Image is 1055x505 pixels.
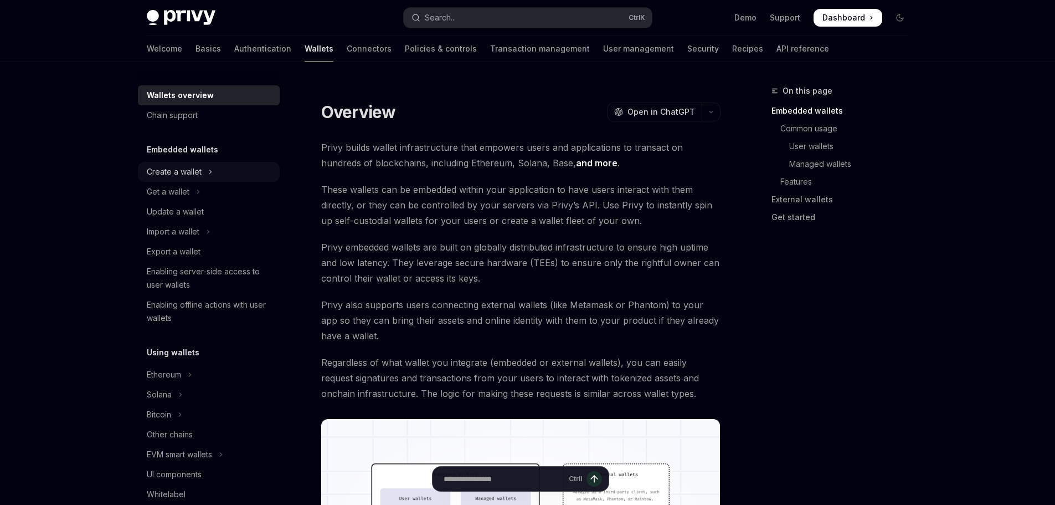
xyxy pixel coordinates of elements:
div: Ethereum [147,368,181,381]
a: Embedded wallets [771,102,918,120]
div: Create a wallet [147,165,202,178]
a: Dashboard [814,9,882,27]
a: Wallets overview [138,85,280,105]
a: Update a wallet [138,202,280,222]
div: Update a wallet [147,205,204,218]
a: Enabling offline actions with user wallets [138,295,280,328]
img: dark logo [147,10,215,25]
span: Privy builds wallet infrastructure that empowers users and applications to transact on hundreds o... [321,140,721,171]
div: Export a wallet [147,245,200,258]
div: Chain support [147,109,198,122]
div: EVM smart wallets [147,448,212,461]
a: Support [770,12,800,23]
div: Enabling server-side access to user wallets [147,265,273,292]
span: Privy embedded wallets are built on globally distributed infrastructure to ensure high uptime and... [321,239,721,286]
a: Welcome [147,35,182,62]
a: Demo [734,12,756,23]
button: Toggle Create a wallet section [138,162,280,182]
a: Other chains [138,425,280,445]
a: User wallets [771,137,918,155]
a: Chain support [138,105,280,125]
h1: Overview [321,102,396,122]
div: Import a wallet [147,225,199,238]
button: Open search [404,8,652,28]
a: Export a wallet [138,242,280,262]
button: Toggle Solana section [138,385,280,405]
button: Toggle EVM smart wallets section [138,445,280,465]
a: Transaction management [490,35,590,62]
a: Enabling server-side access to user wallets [138,262,280,295]
a: Managed wallets [771,155,918,173]
div: Search... [425,11,456,24]
div: Whitelabel [147,488,186,501]
a: UI components [138,465,280,484]
button: Open in ChatGPT [607,103,702,121]
button: Toggle Ethereum section [138,365,280,385]
a: Common usage [771,120,918,137]
div: Other chains [147,428,193,441]
div: Wallets overview [147,89,214,102]
span: On this page [783,84,832,98]
button: Toggle Import a wallet section [138,222,280,242]
h5: Embedded wallets [147,143,218,156]
a: External wallets [771,191,918,208]
div: Bitcoin [147,408,171,421]
a: Authentication [234,35,291,62]
a: Recipes [732,35,763,62]
a: Security [687,35,719,62]
span: These wallets can be embedded within your application to have users interact with them directly, ... [321,182,721,228]
button: Toggle Bitcoin section [138,405,280,425]
button: Toggle Get a wallet section [138,182,280,202]
button: Toggle dark mode [891,9,909,27]
div: Get a wallet [147,185,189,198]
a: Connectors [347,35,392,62]
a: API reference [776,35,829,62]
div: UI components [147,468,202,481]
span: Privy also supports users connecting external wallets (like Metamask or Phantom) to your app so t... [321,297,721,344]
h5: Using wallets [147,346,199,359]
div: Solana [147,388,172,401]
span: Dashboard [822,12,865,23]
a: Basics [195,35,221,62]
span: Regardless of what wallet you integrate (embedded or external wallets), you can easily request si... [321,355,721,401]
a: and more [576,157,617,169]
a: Policies & controls [405,35,477,62]
a: Whitelabel [138,484,280,504]
span: Open in ChatGPT [627,106,695,118]
a: Wallets [305,35,333,62]
input: Ask a question... [444,467,564,491]
span: Ctrl K [629,13,645,22]
a: Features [771,173,918,191]
a: User management [603,35,674,62]
div: Enabling offline actions with user wallets [147,298,273,325]
a: Get started [771,208,918,226]
button: Send message [586,471,602,487]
